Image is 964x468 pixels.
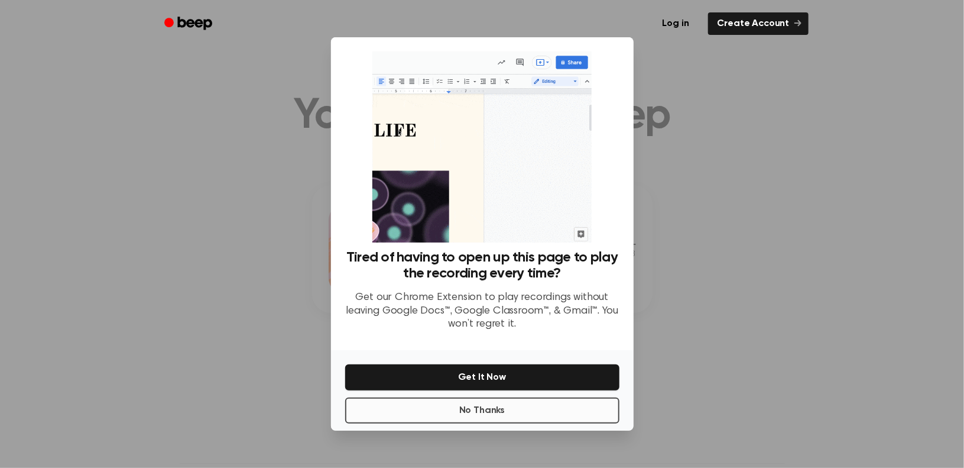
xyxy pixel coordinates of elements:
[372,51,592,243] img: Beep extension in action
[651,10,701,37] a: Log in
[345,250,619,282] h3: Tired of having to open up this page to play the recording every time?
[345,364,619,390] button: Get It Now
[345,291,619,331] p: Get our Chrome Extension to play recordings without leaving Google Docs™, Google Classroom™, & Gm...
[708,12,809,35] a: Create Account
[345,398,619,424] button: No Thanks
[156,12,223,35] a: Beep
